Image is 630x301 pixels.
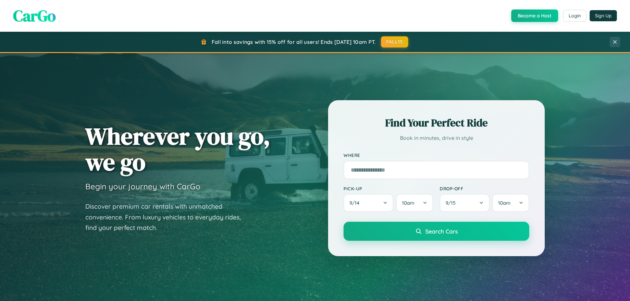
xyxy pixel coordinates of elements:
[590,10,617,21] button: Sign Up
[85,201,249,233] p: Discover premium car rentals with unmatched convenience. From luxury vehicles to everyday rides, ...
[344,194,393,212] button: 9/14
[563,10,586,22] button: Login
[85,181,200,191] h3: Begin your journey with CarGo
[440,186,529,191] label: Drop-off
[212,39,376,45] span: Fall into savings with 15% off for all users! Ends [DATE] 10am PT.
[511,9,558,22] button: Become a Host
[344,222,529,241] button: Search Cars
[402,200,414,206] span: 10am
[425,228,458,235] span: Search Cars
[498,200,511,206] span: 10am
[85,123,270,175] h1: Wherever you go, we go
[492,194,529,212] button: 10am
[344,153,529,158] label: Where
[381,36,409,47] button: FALL15
[13,5,56,27] span: CarGo
[446,200,459,206] span: 9 / 15
[440,194,490,212] button: 9/15
[349,200,363,206] span: 9 / 14
[344,116,529,130] h2: Find Your Perfect Ride
[344,186,433,191] label: Pick-up
[344,133,529,143] p: Book in minutes, drive in style
[396,194,433,212] button: 10am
